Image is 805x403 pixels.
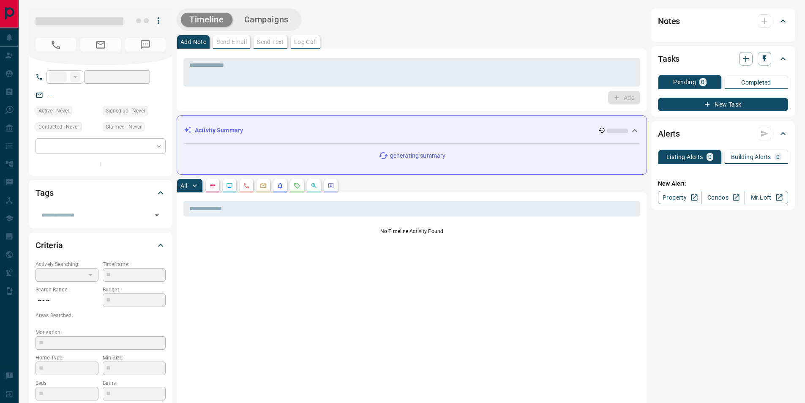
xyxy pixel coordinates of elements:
div: Criteria [35,235,166,255]
svg: Agent Actions [327,182,334,189]
a: Property [658,191,701,204]
span: No Number [125,38,166,52]
div: Notes [658,11,788,31]
svg: Opportunities [311,182,317,189]
p: New Alert: [658,179,788,188]
h2: Criteria [35,239,63,252]
a: -- [49,91,52,98]
span: Signed up - Never [106,107,145,115]
span: No Email [80,38,121,52]
h2: Notes [658,14,680,28]
p: -- - -- [35,293,98,307]
p: Areas Searched: [35,312,166,319]
svg: Requests [294,182,300,189]
button: Campaigns [236,13,297,27]
p: No Timeline Activity Found [183,228,640,235]
p: Home Type: [35,354,98,362]
p: Timeframe: [103,260,166,268]
a: Condos [701,191,745,204]
p: 0 [701,79,704,85]
p: Baths: [103,379,166,387]
p: Building Alerts [731,154,771,160]
p: Beds: [35,379,98,387]
p: Motivation: [35,329,166,336]
p: generating summary [390,151,445,160]
div: Tasks [658,49,788,69]
p: 0 [776,154,780,160]
svg: Lead Browsing Activity [226,182,233,189]
svg: Calls [243,182,250,189]
h2: Tasks [658,52,679,66]
button: Timeline [181,13,232,27]
p: Actively Searching: [35,260,98,268]
div: Activity Summary [184,123,640,138]
svg: Listing Alerts [277,182,284,189]
p: Add Note [180,39,206,45]
div: Alerts [658,123,788,144]
span: No Number [35,38,76,52]
p: Min Size: [103,354,166,362]
button: Open [151,209,163,221]
p: Pending [673,79,696,85]
p: 0 [708,154,712,160]
p: Listing Alerts [666,154,703,160]
p: Activity Summary [195,126,243,135]
p: All [180,183,187,189]
button: New Task [658,98,788,111]
a: Mr.Loft [745,191,788,204]
span: Active - Never [38,107,69,115]
svg: Notes [209,182,216,189]
p: Search Range: [35,286,98,293]
div: Tags [35,183,166,203]
p: Completed [741,80,771,85]
span: Claimed - Never [106,123,142,131]
h2: Alerts [658,127,680,140]
p: Budget: [103,286,166,293]
h2: Tags [35,186,53,200]
span: Contacted - Never [38,123,79,131]
svg: Emails [260,182,267,189]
